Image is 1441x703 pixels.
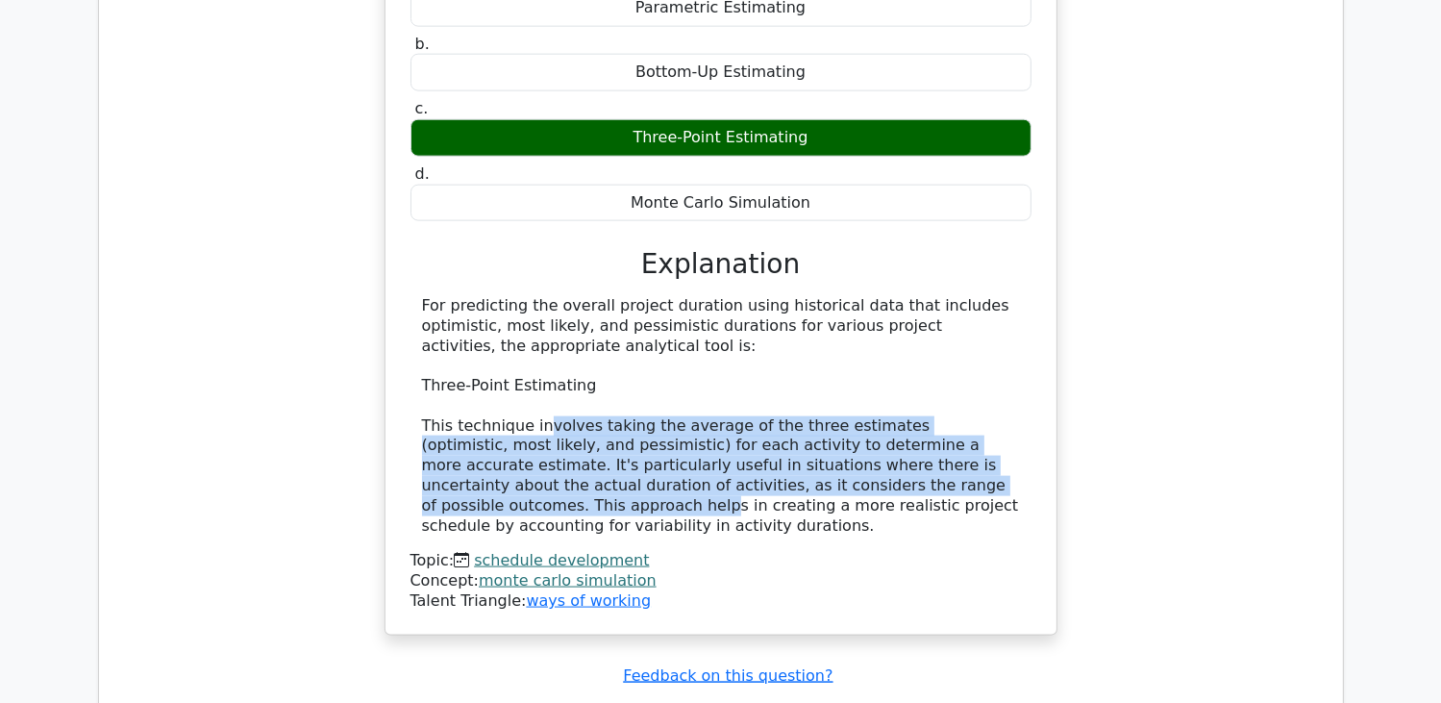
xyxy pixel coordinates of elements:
div: For predicting the overall project duration using historical data that includes optimistic, most ... [422,296,1020,537]
div: Talent Triangle: [410,551,1031,611]
a: schedule development [474,551,649,569]
div: Topic: [410,551,1031,571]
a: monte carlo simulation [479,571,657,590]
a: Feedback on this question? [623,666,832,685]
span: d. [415,164,430,183]
div: Bottom-Up Estimating [410,54,1031,91]
a: ways of working [526,591,651,610]
h3: Explanation [422,248,1020,281]
span: b. [415,35,430,53]
span: c. [415,99,429,117]
div: Monte Carlo Simulation [410,185,1031,222]
div: Concept: [410,571,1031,591]
div: Three-Point Estimating [410,119,1031,157]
